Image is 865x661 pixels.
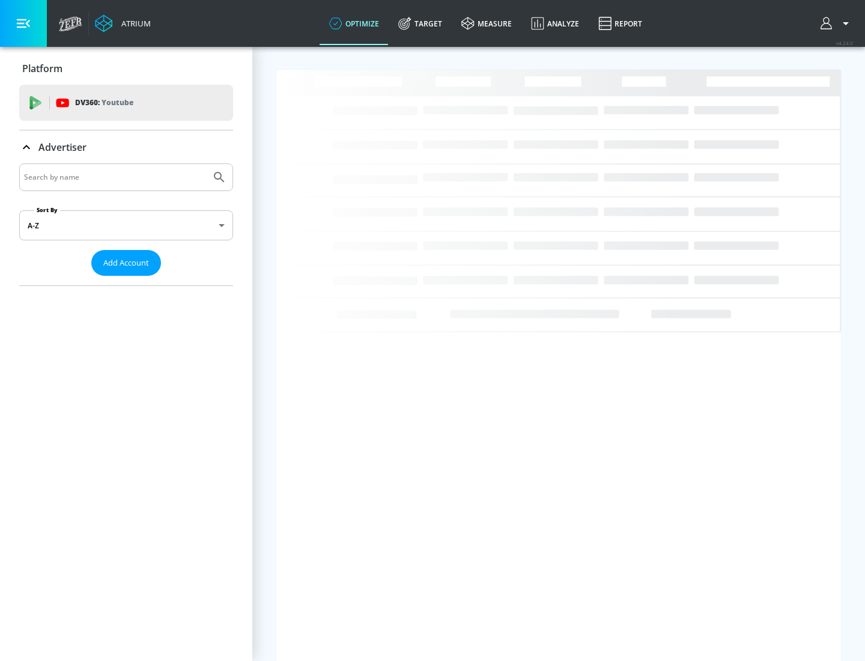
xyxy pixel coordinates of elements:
[22,62,62,75] p: Platform
[19,85,233,121] div: DV360: Youtube
[521,2,589,45] a: Analyze
[389,2,452,45] a: Target
[836,40,853,46] span: v 4.24.0
[117,18,151,29] div: Atrium
[38,141,86,154] p: Advertiser
[95,14,151,32] a: Atrium
[452,2,521,45] a: measure
[19,163,233,285] div: Advertiser
[19,210,233,240] div: A-Z
[91,250,161,276] button: Add Account
[19,52,233,85] div: Platform
[19,130,233,164] div: Advertiser
[320,2,389,45] a: optimize
[589,2,652,45] a: Report
[24,169,206,185] input: Search by name
[103,256,149,270] span: Add Account
[102,96,133,109] p: Youtube
[19,276,233,285] nav: list of Advertiser
[75,96,133,109] p: DV360:
[34,206,60,214] label: Sort By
